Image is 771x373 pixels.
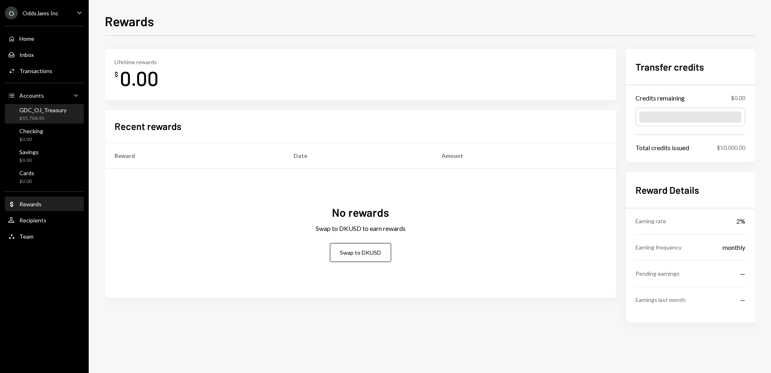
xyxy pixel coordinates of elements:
[19,178,34,185] div: $0.00
[19,157,39,164] div: $0.00
[736,216,745,226] div: 2%
[115,119,181,133] h2: Recent rewards
[5,146,84,166] a: Savings$0.00
[636,60,745,73] h2: Transfer credits
[636,295,686,304] div: Earnings last month
[5,197,84,211] a: Rewards
[5,88,84,103] a: Accounts
[19,128,43,134] div: Checking
[636,93,685,103] div: Credits remaining
[19,35,34,42] div: Home
[731,94,745,102] div: $0.00
[19,149,39,155] div: Savings
[19,136,43,143] div: $0.00
[23,10,58,17] div: OddsJams Inc
[636,217,666,225] div: Earning rate
[19,67,52,74] div: Transactions
[19,201,42,207] div: Rewards
[5,125,84,145] a: Checking$0.00
[284,143,432,169] th: Date
[19,107,67,113] div: GDC_OJ_Treasury
[105,13,154,29] h1: Rewards
[740,269,745,279] div: —
[105,143,284,169] th: Reward
[5,104,84,124] a: GDC_OJ_Treasury$15,704.93
[19,170,34,176] div: Cards
[19,233,33,240] div: Team
[115,59,158,65] div: Lifetime rewards
[115,70,118,78] div: $
[717,143,745,152] div: $50,000.00
[5,63,84,78] a: Transactions
[332,205,389,220] div: No rewards
[5,229,84,243] a: Team
[5,47,84,62] a: Inbox
[432,143,616,169] th: Amount
[19,115,67,122] div: $15,704.93
[120,65,158,91] div: 0.00
[740,295,745,305] div: —
[19,217,46,224] div: Recipients
[5,167,84,186] a: Cards$0.00
[19,92,44,99] div: Accounts
[636,269,679,278] div: Pending earnings
[5,31,84,46] a: Home
[723,243,745,252] div: monthly
[5,6,18,19] div: O
[19,51,34,58] div: Inbox
[636,143,689,153] div: Total credits issued
[636,183,745,197] h2: Reward Details
[316,224,406,233] div: Swap to DKUSD to earn rewards
[330,243,391,262] button: Swap to DKUSD
[636,243,681,251] div: Earning frequency
[5,213,84,227] a: Recipients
